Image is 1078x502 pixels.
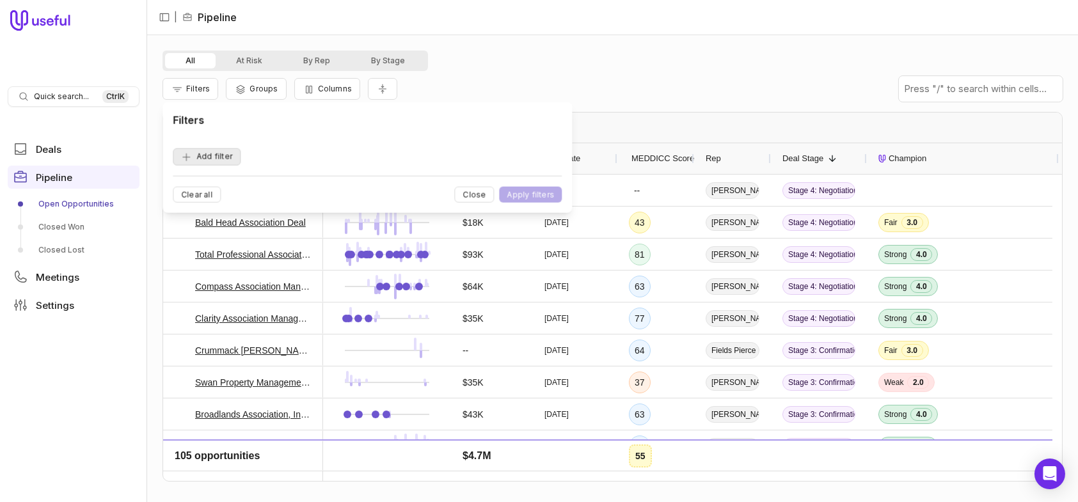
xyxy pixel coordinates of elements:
div: 37 [629,372,651,393]
button: Apply filters [500,186,562,202]
span: Strong [884,409,907,420]
span: Rep [706,151,721,166]
span: Groups [250,84,278,93]
span: [PERSON_NAME] [706,374,759,391]
span: Stage 3: Confirmation [782,342,855,359]
a: Crummack [PERSON_NAME] Deal [195,343,312,358]
span: Champion [889,151,926,166]
div: 60 [629,467,651,489]
a: Closed Won [8,217,139,237]
div: 77 [629,308,651,329]
span: 4.0 [910,248,932,261]
span: [PERSON_NAME] [706,214,759,231]
button: All [165,53,216,68]
button: By Rep [283,53,351,68]
span: Fair [884,345,898,356]
button: Clear all [173,186,221,202]
span: Strong [884,249,907,260]
span: MEDDICC Score [631,151,694,166]
a: Settings [8,294,139,317]
span: [PERSON_NAME] [706,406,759,423]
a: Association Management Group, Inc. Deal [195,471,312,486]
span: $64K [463,279,484,294]
div: Champion [878,143,1047,174]
a: Total Professional Association Management - New Deal [195,247,312,262]
span: Filters [186,84,210,93]
a: Closed Lost [8,240,139,260]
span: Stage 4: Negotiation [782,310,855,327]
span: Meetings [36,272,79,282]
span: [PERSON_NAME] [706,278,759,295]
span: [PERSON_NAME] [706,470,759,487]
span: $18K [463,215,484,230]
a: Pipeline [8,166,139,189]
span: Settings [36,301,74,310]
span: Stage 3: Confirmation [782,374,855,391]
button: Collapse all rows [368,78,397,100]
input: Press "/" to search within cells... [899,76,1063,102]
time: [DATE] [544,441,569,451]
a: The Coral Company Nationals [195,439,312,454]
span: Deals [36,145,61,154]
span: Pipeline [36,173,72,182]
a: Clarity Association Management Services, Inc. Deal [195,311,312,326]
span: [PERSON_NAME] [706,246,759,263]
button: Add filter [173,148,241,166]
a: Deals [8,137,139,161]
span: $48K [463,439,484,454]
button: Filter Pipeline [162,78,218,100]
span: $112K [463,471,488,486]
div: Pipeline submenu [8,194,139,260]
span: [PERSON_NAME] [706,182,759,199]
h1: Filters [173,113,204,128]
span: 4.0 [910,280,932,293]
span: Fields Pierce [706,342,759,359]
span: 4.0 [910,312,932,325]
div: 81 [629,244,651,265]
span: $43K [463,407,484,422]
a: Bald Head Association Deal [195,215,306,230]
div: 63 [629,276,651,297]
span: $35K [463,311,484,326]
span: Stage 4: Negotiation [782,182,855,199]
span: 3.0 [901,216,923,229]
span: Quick search... [34,91,89,102]
span: 4.0 [910,408,932,421]
span: Stage 4: Negotiation [782,278,855,295]
time: [DATE] [544,345,569,356]
button: Group Pipeline [226,78,286,100]
span: 3.0 [901,344,923,357]
span: | [174,10,177,25]
span: Strong [884,313,907,324]
button: By Stage [351,53,425,68]
span: [PERSON_NAME] [706,310,759,327]
div: Open Intercom Messenger [1034,459,1065,489]
span: Fair [884,217,898,228]
span: Stage 3: Confirmation [782,406,855,423]
span: Stage 3: Confirmation [782,438,855,455]
div: MEDDICC Score [629,143,683,174]
div: 64 [629,340,651,361]
span: $35K [463,375,484,390]
span: Stage 4: Negotiation [782,214,855,231]
a: Meetings [8,265,139,288]
a: Open Opportunities [8,194,139,214]
span: -- [463,343,468,358]
time: [DATE] [544,377,569,388]
div: 76 [629,435,651,457]
span: Columns [318,84,352,93]
div: 43 [629,212,651,233]
button: Columns [294,78,360,100]
button: Collapse sidebar [155,8,174,27]
span: Weak [884,377,903,388]
span: $93K [463,247,484,262]
span: Deal Stage [782,151,823,166]
span: Stage 4: Negotiation [782,246,855,263]
time: [DATE] [544,249,569,260]
span: Strong [884,441,907,451]
span: Strong [884,281,907,292]
span: 2.0 [907,376,929,389]
li: Pipeline [182,10,237,25]
div: 63 [629,404,651,425]
a: Swan Property Management - New Deal [195,375,312,390]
